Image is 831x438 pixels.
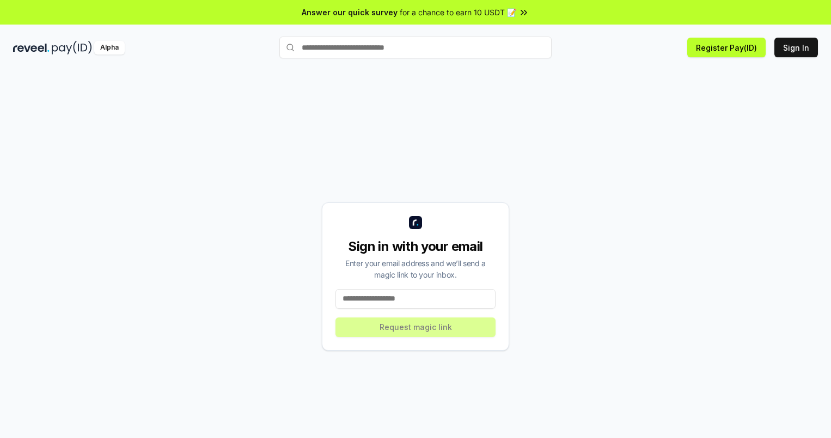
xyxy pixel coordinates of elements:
img: pay_id [52,41,92,55]
button: Sign In [774,38,818,57]
img: reveel_dark [13,41,50,55]
div: Enter your email address and we’ll send a magic link to your inbox. [335,257,496,280]
button: Register Pay(ID) [687,38,766,57]
img: logo_small [409,216,422,229]
div: Sign in with your email [335,238,496,255]
span: for a chance to earn 10 USDT 📝 [400,7,516,18]
span: Answer our quick survey [302,7,398,18]
div: Alpha [94,41,125,55]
